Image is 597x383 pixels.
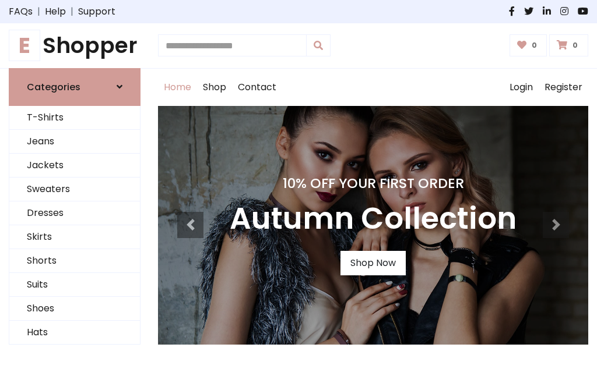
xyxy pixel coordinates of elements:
h4: 10% Off Your First Order [230,175,517,191]
a: Register [539,69,588,106]
a: Dresses [9,201,140,225]
span: | [33,5,45,19]
a: Shoes [9,297,140,321]
a: Jackets [9,154,140,178]
a: Jeans [9,130,140,154]
a: Support [78,5,115,19]
h1: Shopper [9,33,141,59]
a: Skirts [9,225,140,249]
a: FAQs [9,5,33,19]
span: E [9,30,40,61]
a: 0 [549,34,588,56]
span: | [66,5,78,19]
a: Suits [9,273,140,297]
a: Home [158,69,197,106]
a: EShopper [9,33,141,59]
a: Contact [232,69,282,106]
a: Shorts [9,249,140,273]
h3: Autumn Collection [230,201,517,237]
a: Hats [9,321,140,345]
a: 0 [510,34,547,56]
h6: Categories [27,81,80,93]
a: Sweaters [9,178,140,201]
a: Shop [197,69,232,106]
a: Categories [9,68,141,106]
a: Help [45,5,66,19]
span: 0 [570,40,581,51]
a: T-Shirts [9,106,140,130]
a: Shop Now [340,251,406,275]
span: 0 [529,40,540,51]
a: Login [504,69,539,106]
